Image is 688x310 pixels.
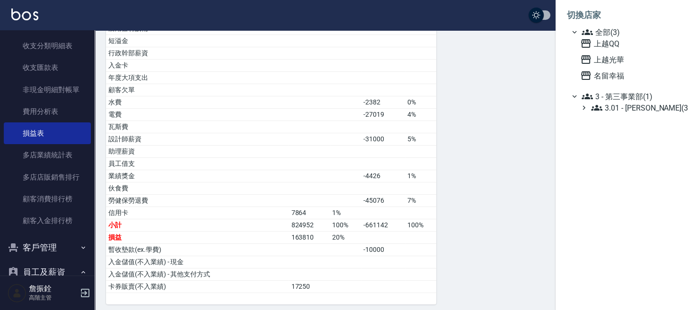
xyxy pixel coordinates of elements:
[580,54,673,65] span: 上越光華
[580,70,673,81] span: 名留幸福
[567,4,677,26] li: 切換店家
[582,91,673,102] span: 3 - 第三事業部(1)
[582,26,673,38] span: 全部(3)
[580,38,673,49] span: 上越QQ
[591,102,673,113] span: 3.01 - [PERSON_NAME](3)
